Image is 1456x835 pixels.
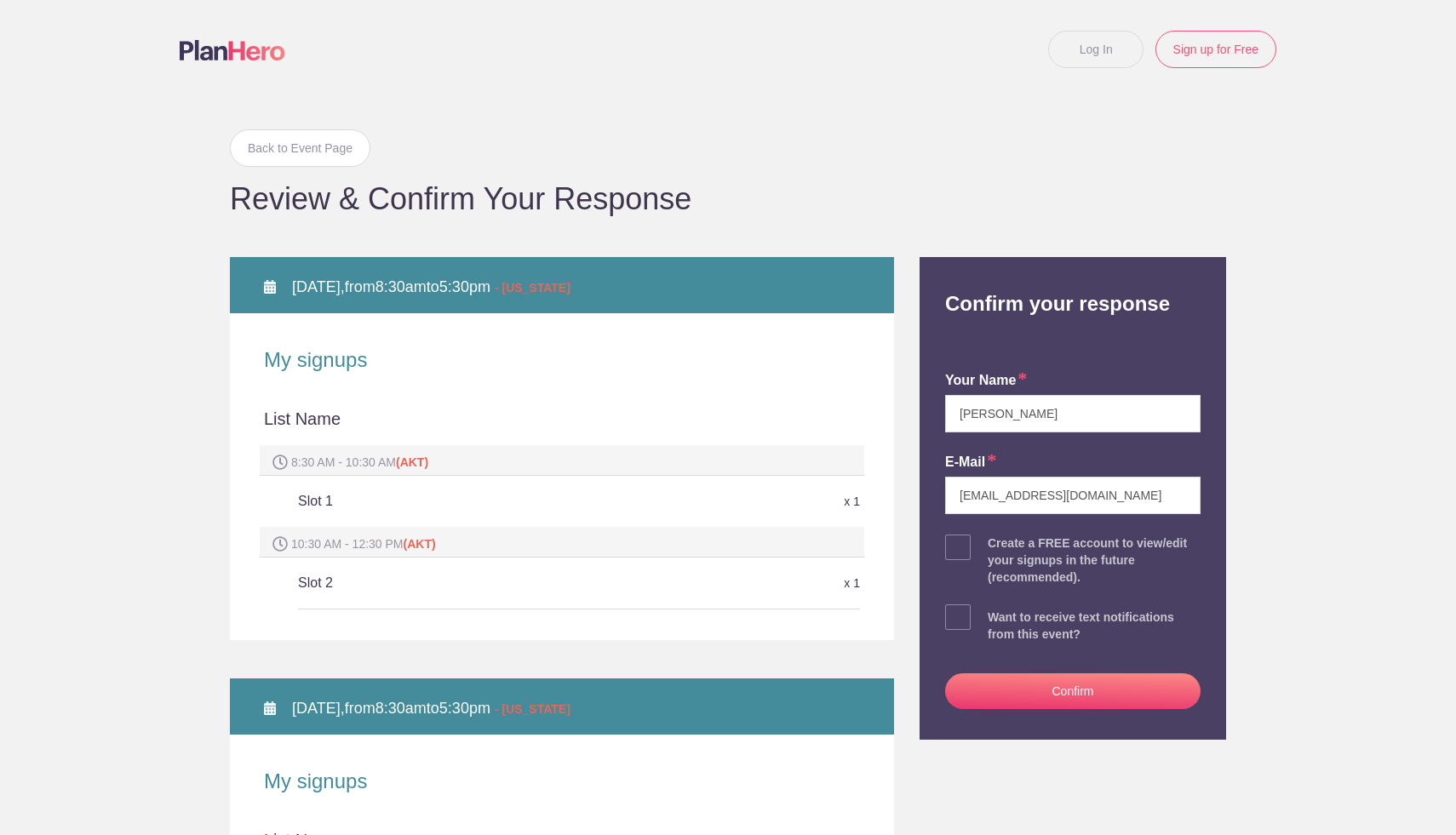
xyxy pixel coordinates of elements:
label: your name [945,371,1027,391]
label: E-mail [945,453,996,472]
span: 8:30am [375,278,427,295]
img: Calendar alt [264,701,276,715]
span: 5:30pm [439,278,490,295]
h2: Confirm your response [932,257,1213,317]
input: e.g. Julie Farrell [945,395,1201,432]
div: x 1 [673,487,860,517]
button: Confirm [945,673,1201,709]
h5: Slot 1 [298,484,673,518]
div: x 1 [673,569,860,598]
span: [DATE], [292,278,345,295]
span: 8:30am [375,700,427,717]
div: Create a FREE account to view/edit your signups in the future (recommended). [988,535,1201,586]
div: List Name [264,407,860,446]
span: (AKT) [396,455,428,469]
img: Spot time [272,455,288,470]
span: - [US_STATE] [495,702,570,716]
h2: My signups [264,347,860,373]
span: [DATE], [292,700,345,717]
span: 5:30pm [439,700,490,717]
h1: Review & Confirm Your Response [230,184,1226,214]
div: 10:30 AM - 12:30 PM [260,527,864,558]
span: from to [292,278,570,295]
span: (AKT) [404,537,436,551]
span: - [US_STATE] [495,281,570,295]
a: Sign up for Free [1155,31,1276,68]
img: Spot time [272,536,288,552]
h2: My signups [264,769,860,794]
div: Want to receive text notifications from this event? [988,609,1201,643]
a: Back to Event Page [230,129,370,167]
img: Logo main planhero [180,40,285,60]
input: e.g. julie@gmail.com [945,477,1201,514]
span: from to [292,700,570,717]
a: Log In [1048,31,1144,68]
h5: Slot 2 [298,566,673,600]
div: 8:30 AM - 10:30 AM [260,445,864,476]
img: Calendar alt [264,280,276,294]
